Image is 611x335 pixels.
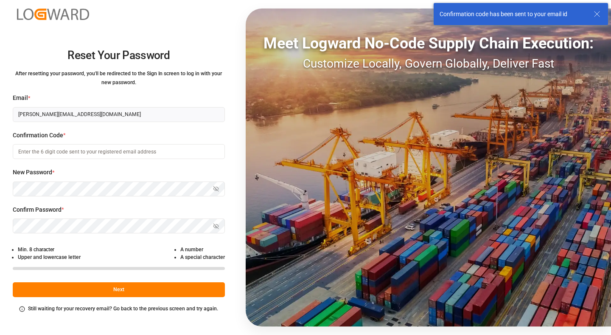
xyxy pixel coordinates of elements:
[180,247,203,253] small: A number
[13,94,28,102] span: Email
[13,144,225,159] input: Enter the 6 digit code sent to your registered email address
[13,168,52,177] span: New Password
[13,107,225,122] input: Enter your email
[15,71,222,85] small: After resetting your password, you'll be redirected to the Sign In screen to log in with your new...
[246,55,611,73] div: Customize Locally, Govern Globally, Deliver Fast
[28,306,218,312] small: Still waiting for your recovery email? Go back to the previous screen and try again.
[180,254,225,260] small: A special character
[18,254,81,260] small: Upper and lowercase letter
[13,282,225,297] button: Next
[18,246,81,253] li: Min. 8 character
[13,42,225,69] h2: Reset Your Password
[13,205,62,214] span: Confirm Password
[440,10,586,19] div: Confirmation code has been sent to your email id
[246,32,611,55] div: Meet Logward No-Code Supply Chain Execution:
[17,9,89,20] img: Logward_new_orange.png
[13,131,63,140] span: Confirmation Code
